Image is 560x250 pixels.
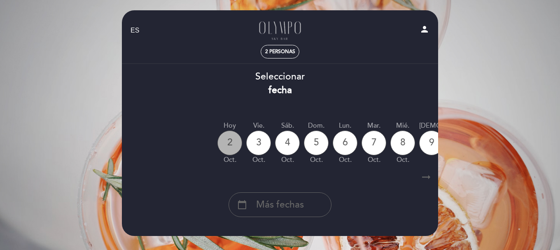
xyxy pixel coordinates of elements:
[217,121,242,131] div: Hoy
[265,49,295,55] span: 2 personas
[390,131,415,155] div: 8
[333,155,357,165] div: oct.
[362,131,386,155] div: 7
[304,155,329,165] div: oct.
[246,155,271,165] div: oct.
[275,131,300,155] div: 4
[362,121,386,131] div: mar.
[419,155,493,165] div: oct.
[246,121,271,131] div: vie.
[304,121,329,131] div: dom.
[420,24,429,37] button: person
[419,121,493,131] div: [DEMOGRAPHIC_DATA].
[256,198,304,212] span: Más fechas
[275,155,300,165] div: oct.
[420,168,432,186] i: arrow_right_alt
[420,24,429,34] i: person
[362,155,386,165] div: oct.
[275,121,300,131] div: sáb.
[121,70,439,97] div: Seleccionar
[390,121,415,131] div: mié.
[217,131,242,155] div: 2
[237,198,247,212] i: calendar_today
[333,121,357,131] div: lun.
[217,155,242,165] div: oct.
[246,131,271,155] div: 3
[268,84,292,96] b: fecha
[419,131,444,155] div: 9
[304,131,329,155] div: 5
[229,19,331,42] a: Olympo Sky Bar
[333,131,357,155] div: 6
[390,155,415,165] div: oct.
